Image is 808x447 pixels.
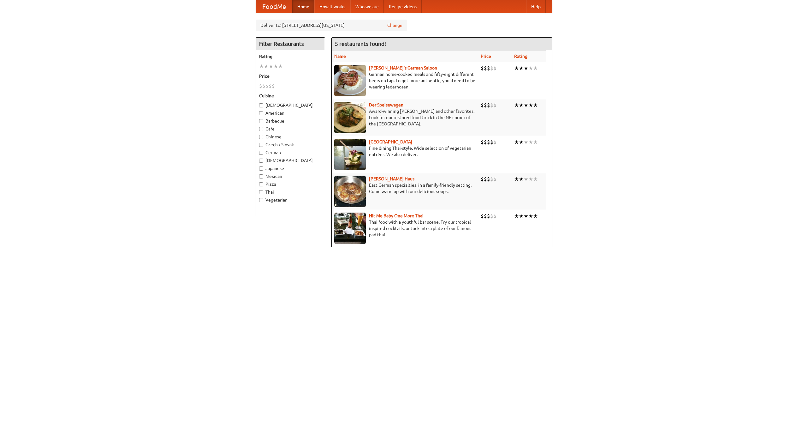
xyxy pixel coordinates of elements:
li: ★ [259,63,264,70]
li: $ [265,82,269,89]
a: Price [481,54,491,59]
li: ★ [519,213,524,220]
input: German [259,151,263,155]
label: Chinese [259,134,322,140]
p: East German specialties, in a family-friendly setting. Come warm up with our delicious soups. [334,182,476,195]
li: $ [487,176,490,183]
label: Pizza [259,181,322,187]
li: $ [493,102,496,109]
li: $ [269,82,272,89]
li: $ [490,139,493,146]
li: $ [493,65,496,72]
li: ★ [514,102,519,109]
li: $ [484,139,487,146]
li: $ [272,82,275,89]
li: ★ [524,176,528,183]
img: esthers.jpg [334,65,366,96]
a: Hit Me Baby One More Thai [369,213,424,218]
label: American [259,110,322,116]
input: American [259,111,263,115]
li: $ [487,139,490,146]
li: ★ [524,102,528,109]
li: ★ [524,213,528,220]
p: Award-winning [PERSON_NAME] and other favorites. Look for our restored food truck in the NE corne... [334,108,476,127]
li: $ [490,102,493,109]
li: $ [484,176,487,183]
input: Japanese [259,166,263,171]
li: ★ [528,176,533,183]
label: Thai [259,189,322,195]
input: Czech / Slovak [259,143,263,147]
li: $ [490,213,493,220]
a: FoodMe [256,0,292,13]
li: $ [493,139,496,146]
li: ★ [528,139,533,146]
input: Mexican [259,174,263,178]
li: ★ [519,65,524,72]
li: ★ [519,176,524,183]
img: babythai.jpg [334,213,366,244]
label: [DEMOGRAPHIC_DATA] [259,157,322,164]
a: [GEOGRAPHIC_DATA] [369,139,412,144]
li: ★ [533,139,538,146]
h4: Filter Restaurants [256,38,325,50]
a: Change [387,22,402,28]
label: [DEMOGRAPHIC_DATA] [259,102,322,108]
li: ★ [528,102,533,109]
input: Barbecue [259,119,263,123]
a: [PERSON_NAME] Haus [369,176,414,181]
a: Name [334,54,346,59]
a: Der Speisewagen [369,102,403,107]
li: $ [493,176,496,183]
label: Vegetarian [259,197,322,203]
h5: Price [259,73,322,79]
li: $ [481,213,484,220]
p: German home-cooked meals and fifty-eight different beers on tap. To get more authentic, you'd nee... [334,71,476,90]
li: ★ [514,176,519,183]
ng-pluralize: 5 restaurants found! [335,41,386,47]
li: $ [481,176,484,183]
input: Chinese [259,135,263,139]
a: Help [526,0,546,13]
li: $ [481,102,484,109]
li: ★ [528,213,533,220]
input: Thai [259,190,263,194]
li: ★ [519,139,524,146]
label: Cafe [259,126,322,132]
li: $ [484,65,487,72]
a: Home [292,0,314,13]
li: ★ [533,176,538,183]
li: ★ [269,63,273,70]
a: [PERSON_NAME]'s German Saloon [369,65,437,70]
a: Who we are [350,0,384,13]
input: Cafe [259,127,263,131]
li: $ [259,82,262,89]
input: [DEMOGRAPHIC_DATA] [259,159,263,163]
li: ★ [514,65,519,72]
h5: Cuisine [259,93,322,99]
p: Thai food with a youthful bar scene. Try our tropical inspired cocktails, or tuck into a plate of... [334,219,476,238]
div: Deliver to: [STREET_ADDRESS][US_STATE] [256,20,407,31]
li: ★ [528,65,533,72]
li: ★ [524,65,528,72]
li: ★ [278,63,283,70]
img: speisewagen.jpg [334,102,366,133]
li: $ [493,213,496,220]
li: $ [481,65,484,72]
li: ★ [514,139,519,146]
li: ★ [524,139,528,146]
li: $ [487,65,490,72]
input: Pizza [259,182,263,186]
li: $ [487,213,490,220]
input: [DEMOGRAPHIC_DATA] [259,103,263,107]
label: Mexican [259,173,322,179]
img: kohlhaus.jpg [334,176,366,207]
li: $ [262,82,265,89]
li: ★ [264,63,269,70]
li: $ [481,139,484,146]
a: How it works [314,0,350,13]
